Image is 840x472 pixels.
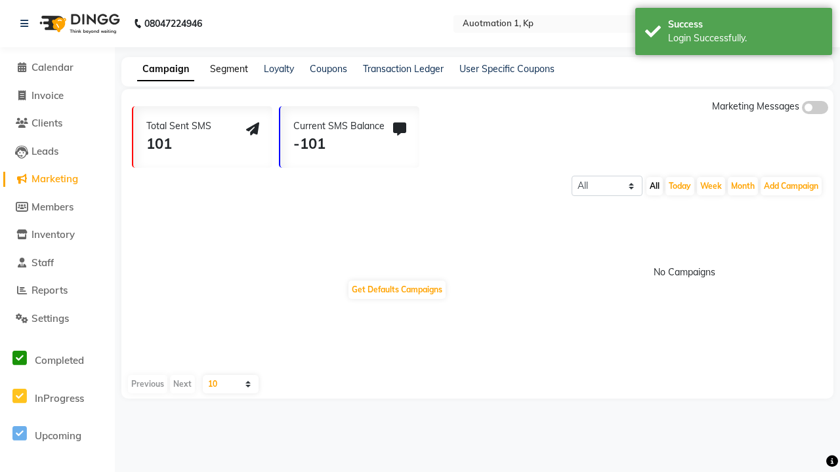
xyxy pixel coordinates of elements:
button: Month [728,177,758,195]
span: Marketing Messages [712,100,799,112]
a: Settings [3,311,112,326]
div: -101 [293,133,385,155]
b: 08047224946 [144,5,202,42]
a: Transaction Ledger [363,63,444,75]
a: Inventory [3,227,112,243]
a: Reports [3,283,112,298]
a: Campaign [137,58,194,81]
a: Members [3,200,112,215]
button: Get Defaults Campaigns [348,281,446,299]
a: Segment [210,63,248,75]
span: Clients [31,117,62,129]
button: Add Campaign [761,177,822,195]
span: Invoice [31,89,64,102]
a: Staff [3,256,112,271]
a: User Specific Coupons [459,63,555,75]
span: Members [31,201,73,213]
a: Leads [3,144,112,159]
a: Clients [3,116,112,131]
span: Reports [31,284,68,296]
a: Coupons [310,63,347,75]
span: Settings [31,312,69,324]
div: Total Sent SMS [146,119,211,133]
span: Leads [31,145,58,157]
a: Loyalty [264,63,294,75]
div: Login Successfully. [668,31,822,45]
a: Invoice [3,88,112,104]
a: Marketing [3,172,112,187]
span: Inventory [31,228,75,241]
button: All [646,177,663,195]
img: logo [33,5,123,42]
div: Success [668,18,822,31]
button: Today [665,177,694,195]
span: Completed [35,354,84,366]
span: Staff [31,256,54,269]
span: InProgress [35,392,84,404]
div: Current SMS Balance [293,119,385,133]
button: Week [697,177,725,195]
span: Calendar [31,61,73,73]
a: Calendar [3,60,112,75]
div: 101 [146,133,211,155]
span: Marketing [31,172,78,185]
